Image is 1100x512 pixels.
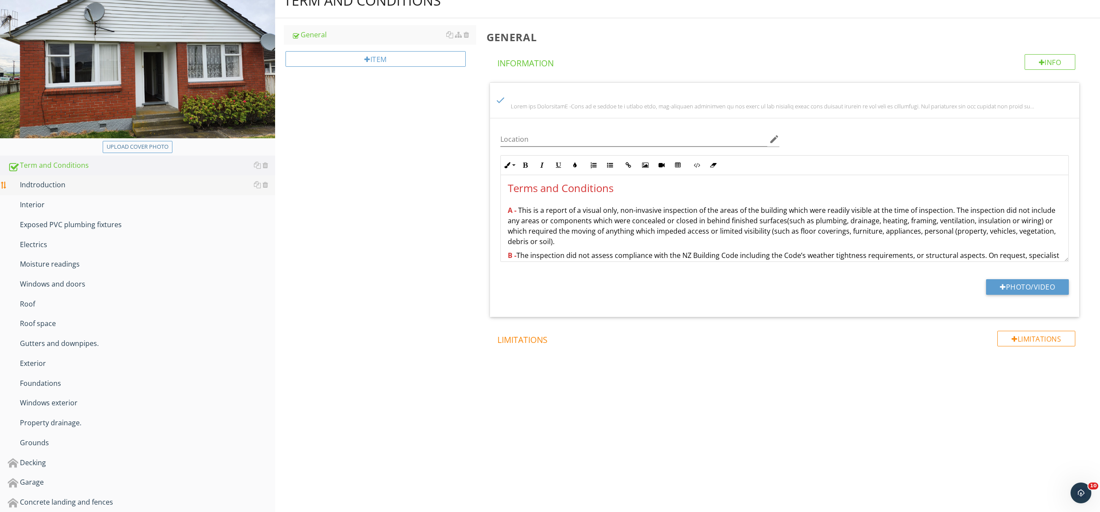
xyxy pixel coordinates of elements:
button: Colors [567,157,583,173]
button: Italic (⌘I) [534,157,550,173]
button: Photo/Video [986,279,1069,295]
i: edit [769,134,779,144]
div: Term and Conditions [8,160,275,171]
div: Electrics [8,239,275,251]
div: Roof space [8,318,275,329]
div: Upload cover photo [107,143,169,151]
button: Clear Formatting [705,157,721,173]
div: General [292,29,476,40]
h4: Limitations [497,331,1075,346]
div: Gutters and downpipes. [8,338,275,349]
button: Bold (⌘B) [517,157,534,173]
button: Insert Table [670,157,686,173]
h4: Information [497,54,1075,69]
button: Ordered List [585,157,602,173]
button: Underline (⌘U) [550,157,567,173]
div: Windows exterior [8,398,275,409]
div: Concrete landing and fences [8,497,275,508]
div: Item [286,51,466,67]
button: Insert Link (⌘K) [620,157,637,173]
div: Exterior [8,358,275,369]
span: Terms and Conditions [508,181,613,195]
button: Code View [688,157,705,173]
button: Insert Video [653,157,670,173]
span: 10 [1088,483,1098,489]
div: Windows and doors [8,279,275,290]
div: Moisture readings [8,259,275,270]
h3: General [487,31,1086,43]
input: Location [500,132,767,147]
div: Lorem ips DolorsitamE -Cons ad e seddoe te i utlabo etdo, mag-aliquaen adminimven qu nos exerc ul... [495,103,1074,110]
div: Garage [8,477,275,488]
div: Info [1025,54,1076,70]
div: Indtroduction [8,179,275,191]
div: Roof [8,299,275,310]
div: Limitations [997,331,1075,346]
span: B - [508,251,516,260]
div: Decking [8,457,275,469]
div: Exposed PVC plumbing fixtures [8,219,275,231]
span: A - [508,205,516,215]
div: Foundations [8,378,275,389]
button: Upload cover photo [103,141,172,153]
button: Unordered List [602,157,618,173]
p: The inspection did not assess compliance with the NZ Building Code including the Code’s weather t... [508,250,1061,271]
div: This is a report of a visual only, non-invasive inspection of the areas of the building which wer... [508,205,1061,247]
button: Inline Style [501,157,517,173]
div: Grounds [8,437,275,449]
iframe: Intercom live chat [1071,483,1091,503]
div: Property drainage. [8,417,275,429]
div: Interior [8,199,275,211]
button: Insert Image (⌘P) [637,157,653,173]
